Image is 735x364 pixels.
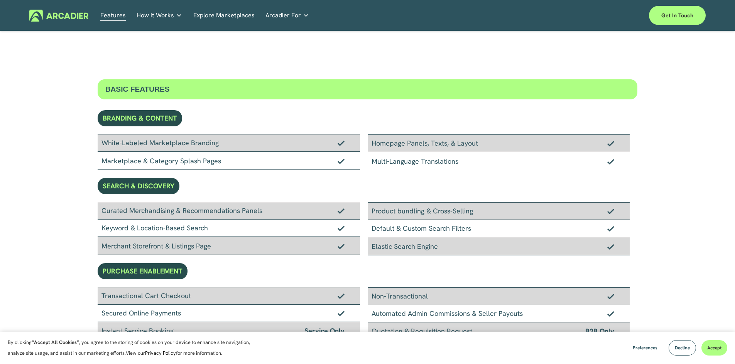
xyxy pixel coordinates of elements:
img: Checkmark [338,310,345,316]
strong: “Accept All Cookies” [32,339,79,346]
div: Instant Service Booking [98,322,360,340]
img: Checkmark [607,226,614,231]
a: Privacy Policy [145,350,176,356]
span: Decline [675,345,690,351]
div: Elastic Search Engine [368,237,630,255]
button: Accept [701,340,727,356]
img: Checkmark [338,158,345,164]
span: Service Only [304,325,345,336]
div: Non-Transactional [368,287,630,305]
img: Checkmark [338,140,345,146]
div: Automated Admin Commissions & Seller Payouts [368,305,630,322]
div: BASIC FEATURES [98,79,638,99]
img: Arcadier [29,10,88,22]
span: Arcadier For [265,10,301,21]
div: Curated Merchandising & Recommendations Panels [98,202,360,220]
div: Default & Custom Search Filters [368,220,630,237]
div: Homepage Panels, Texts, & Layout [368,134,630,152]
div: Quotation & Requisition Request [368,322,630,340]
img: Checkmark [607,208,614,214]
div: Multi-Language Translations [368,152,630,170]
div: PURCHASE ENABLEMENT [98,263,188,279]
div: White-Labeled Marketplace Branding [98,134,360,152]
div: Transactional Cart Checkout [98,287,360,305]
img: Checkmark [338,208,345,213]
div: SEARCH & DISCOVERY [98,178,179,194]
div: Secured Online Payments [98,305,360,322]
a: Explore Marketplaces [193,10,255,22]
img: Checkmark [338,243,345,249]
div: Keyword & Location-Based Search [98,220,360,237]
span: B2B Only [585,325,614,337]
span: How It Works [137,10,174,21]
img: Checkmark [607,294,614,299]
span: Accept [707,345,721,351]
div: Merchant Storefront & Listings Page [98,237,360,255]
img: Checkmark [607,244,614,249]
div: Product bundling & Cross-Selling [368,202,630,220]
a: Features [100,10,126,22]
p: By clicking , you agree to the storing of cookies on your device to enhance site navigation, anal... [8,337,259,359]
img: Checkmark [338,225,345,231]
button: Decline [669,340,696,356]
a: Get in touch [649,6,706,25]
button: Preferences [627,340,663,356]
span: Preferences [633,345,657,351]
img: Checkmark [607,311,614,316]
img: Checkmark [607,141,614,146]
a: folder dropdown [265,10,309,22]
img: Checkmark [607,159,614,164]
div: Marketplace & Category Splash Pages [98,152,360,170]
img: Checkmark [338,293,345,299]
div: BRANDING & CONTENT [98,110,182,126]
a: folder dropdown [137,10,182,22]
